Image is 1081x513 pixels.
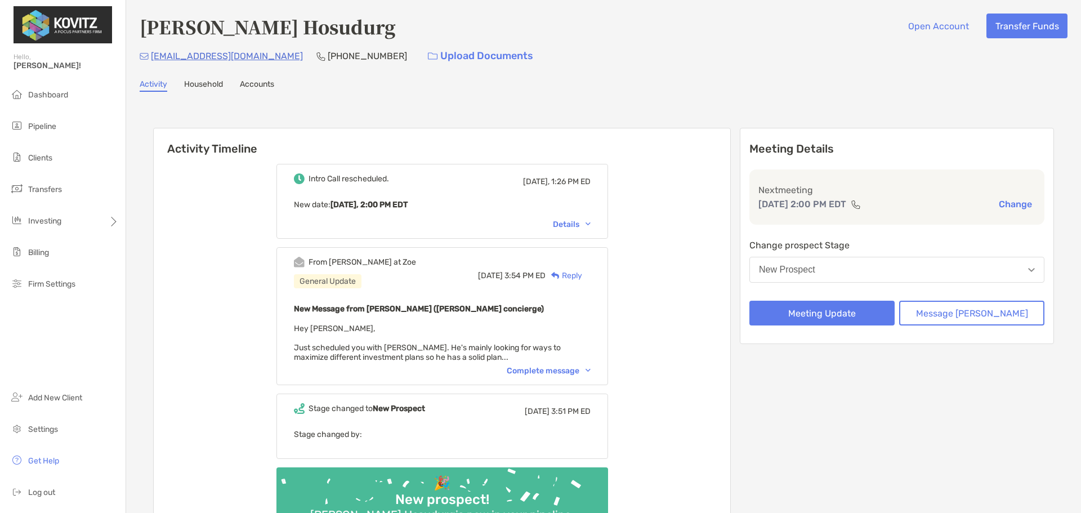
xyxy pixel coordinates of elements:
[294,198,591,212] p: New date :
[546,270,582,282] div: Reply
[749,301,895,325] button: Meeting Update
[14,5,112,45] img: Zoe Logo
[551,272,560,279] img: Reply icon
[10,182,24,195] img: transfers icon
[373,404,425,413] b: New Prospect
[429,475,455,492] div: 🎉
[28,122,56,131] span: Pipeline
[28,425,58,434] span: Settings
[28,279,75,289] span: Firm Settings
[551,407,591,416] span: 3:51 PM ED
[10,87,24,101] img: dashboard icon
[478,271,503,280] span: [DATE]
[749,238,1044,252] p: Change prospect Stage
[328,49,407,63] p: [PHONE_NUMBER]
[154,128,730,155] h6: Activity Timeline
[28,153,52,163] span: Clients
[28,393,82,403] span: Add New Client
[28,248,49,257] span: Billing
[28,456,59,466] span: Get Help
[309,404,425,413] div: Stage changed to
[749,142,1044,156] p: Meeting Details
[391,492,494,508] div: New prospect!
[316,52,325,61] img: Phone Icon
[309,174,389,184] div: Intro Call rescheduled.
[294,257,305,267] img: Event icon
[10,119,24,132] img: pipeline icon
[10,245,24,258] img: billing icon
[140,79,167,92] a: Activity
[586,222,591,226] img: Chevron icon
[28,216,61,226] span: Investing
[184,79,223,92] a: Household
[28,90,68,100] span: Dashboard
[851,200,861,209] img: communication type
[28,185,62,194] span: Transfers
[14,61,119,70] span: [PERSON_NAME]!
[140,53,149,60] img: Email Icon
[586,369,591,372] img: Chevron icon
[986,14,1067,38] button: Transfer Funds
[1028,268,1035,272] img: Open dropdown arrow
[995,198,1035,210] button: Change
[294,274,361,288] div: General Update
[758,183,1035,197] p: Next meeting
[428,52,437,60] img: button icon
[240,79,274,92] a: Accounts
[749,257,1044,283] button: New Prospect
[10,390,24,404] img: add_new_client icon
[294,304,544,314] b: New Message from [PERSON_NAME] ([PERSON_NAME] concierge)
[10,213,24,227] img: investing icon
[758,197,846,211] p: [DATE] 2:00 PM EDT
[28,488,55,497] span: Log out
[10,485,24,498] img: logout icon
[294,173,305,184] img: Event icon
[553,220,591,229] div: Details
[10,453,24,467] img: get-help icon
[551,177,591,186] span: 1:26 PM ED
[899,14,977,38] button: Open Account
[151,49,303,63] p: [EMAIL_ADDRESS][DOMAIN_NAME]
[10,150,24,164] img: clients icon
[309,257,416,267] div: From [PERSON_NAME] at Zoe
[525,407,550,416] span: [DATE]
[10,276,24,290] img: firm-settings icon
[140,14,396,39] h4: [PERSON_NAME] Hosudurg
[294,403,305,414] img: Event icon
[294,427,591,441] p: Stage changed by:
[294,324,561,362] span: Hey [PERSON_NAME], Just scheduled you with [PERSON_NAME]. He's mainly looking for ways to maximiz...
[507,366,591,376] div: Complete message
[759,265,815,275] div: New Prospect
[523,177,550,186] span: [DATE],
[330,200,408,209] b: [DATE], 2:00 PM EDT
[10,422,24,435] img: settings icon
[421,44,540,68] a: Upload Documents
[504,271,546,280] span: 3:54 PM ED
[899,301,1044,325] button: Message [PERSON_NAME]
